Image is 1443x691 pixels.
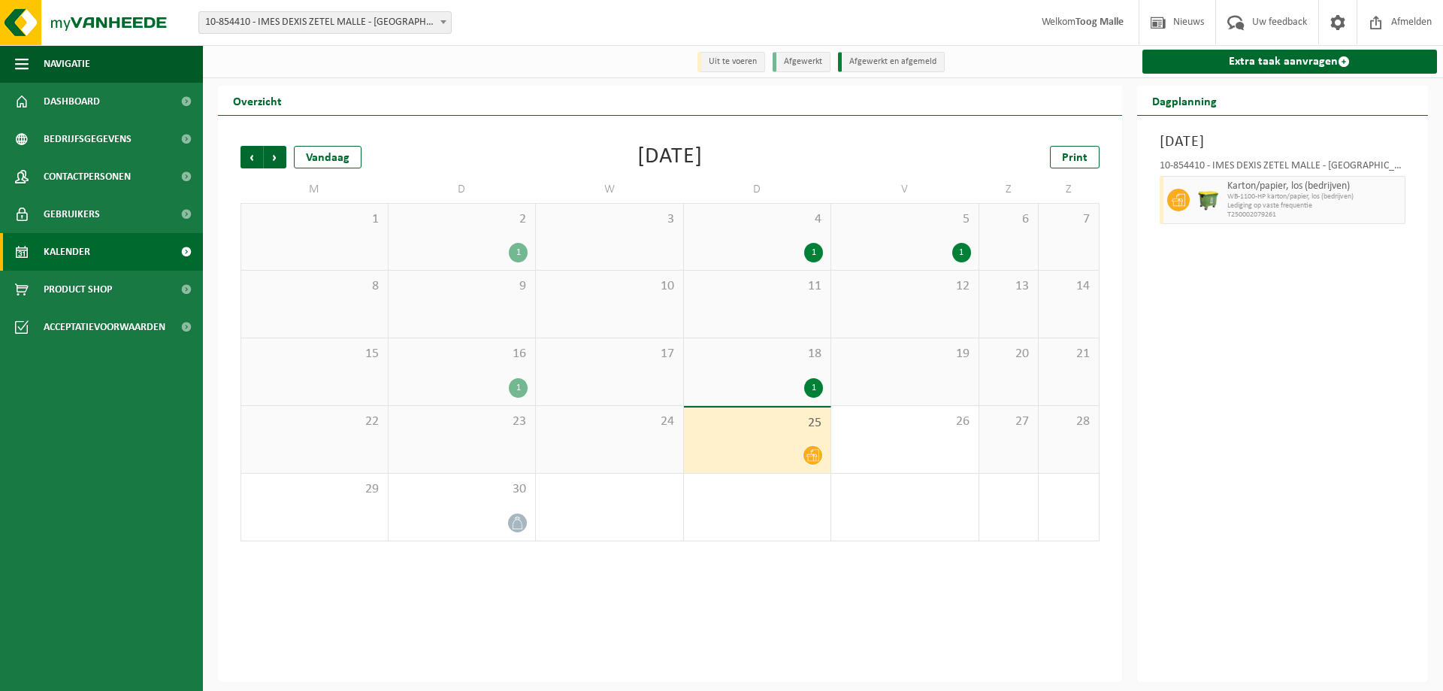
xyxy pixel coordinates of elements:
[691,278,824,295] span: 11
[1046,346,1091,362] span: 21
[987,211,1031,228] span: 6
[543,346,676,362] span: 17
[987,346,1031,362] span: 20
[1046,278,1091,295] span: 14
[249,211,380,228] span: 1
[396,346,528,362] span: 16
[987,278,1031,295] span: 13
[979,176,1039,203] td: Z
[240,176,389,203] td: M
[1227,202,1402,211] span: Lediging op vaste frequentie
[218,86,297,115] h2: Overzicht
[1160,161,1406,176] div: 10-854410 - IMES DEXIS ZETEL MALLE - [GEOGRAPHIC_DATA]
[1062,152,1088,164] span: Print
[838,52,945,72] li: Afgewerkt en afgemeld
[249,481,380,498] span: 29
[44,271,112,308] span: Product Shop
[509,378,528,398] div: 1
[44,308,165,346] span: Acceptatievoorwaarden
[1197,189,1220,211] img: WB-1100-HPE-GN-50
[839,414,971,430] span: 26
[396,414,528,430] span: 23
[396,278,528,295] span: 9
[804,243,823,262] div: 1
[1046,414,1091,430] span: 28
[1046,211,1091,228] span: 7
[697,52,765,72] li: Uit te voeren
[831,176,979,203] td: V
[389,176,537,203] td: D
[1039,176,1099,203] td: Z
[44,195,100,233] span: Gebruikers
[804,378,823,398] div: 1
[264,146,286,168] span: Volgende
[684,176,832,203] td: D
[1142,50,1438,74] a: Extra taak aanvragen
[691,415,824,432] span: 25
[691,211,824,228] span: 4
[952,243,971,262] div: 1
[249,278,380,295] span: 8
[44,233,90,271] span: Kalender
[987,414,1031,430] span: 27
[199,12,451,33] span: 10-854410 - IMES DEXIS ZETEL MALLE - OOSTMALLE
[691,346,824,362] span: 18
[44,45,90,83] span: Navigatie
[198,11,452,34] span: 10-854410 - IMES DEXIS ZETEL MALLE - OOSTMALLE
[637,146,703,168] div: [DATE]
[249,346,380,362] span: 15
[1160,131,1406,153] h3: [DATE]
[240,146,263,168] span: Vorige
[839,211,971,228] span: 5
[839,346,971,362] span: 19
[1050,146,1100,168] a: Print
[1227,180,1402,192] span: Karton/papier, los (bedrijven)
[543,211,676,228] span: 3
[294,146,362,168] div: Vandaag
[396,481,528,498] span: 30
[543,414,676,430] span: 24
[1227,192,1402,202] span: WB-1100-HP karton/papier, los (bedrijven)
[1075,17,1124,28] strong: Toog Malle
[44,120,132,158] span: Bedrijfsgegevens
[1227,211,1402,220] span: T250002079261
[44,158,131,195] span: Contactpersonen
[396,211,528,228] span: 2
[543,278,676,295] span: 10
[773,52,830,72] li: Afgewerkt
[1137,86,1232,115] h2: Dagplanning
[839,278,971,295] span: 12
[509,243,528,262] div: 1
[536,176,684,203] td: W
[44,83,100,120] span: Dashboard
[249,414,380,430] span: 22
